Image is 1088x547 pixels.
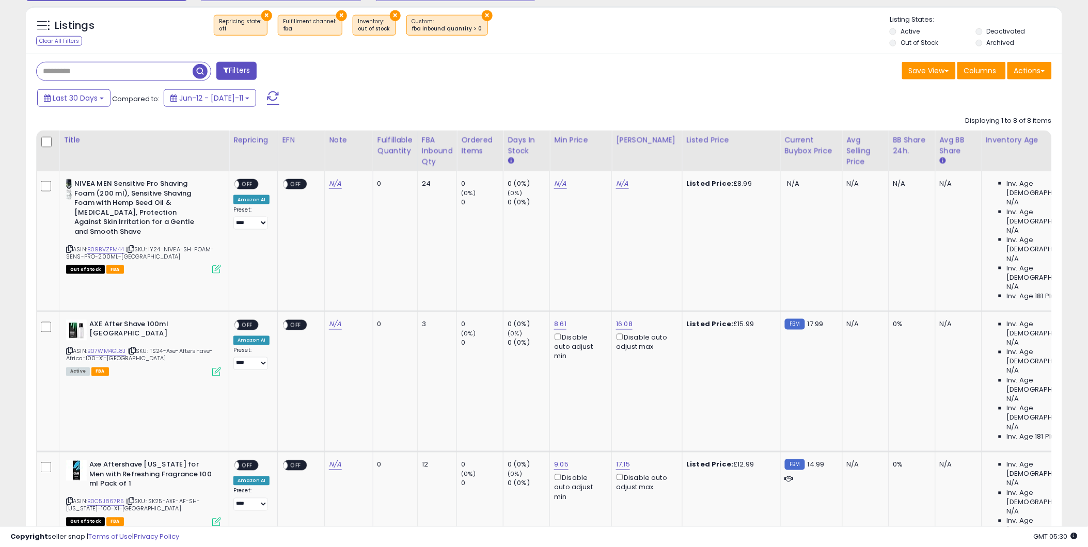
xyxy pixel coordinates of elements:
small: Days In Stock. [508,156,514,166]
div: Preset: [233,347,270,371]
div: 0 [461,339,503,348]
div: ASIN: [66,320,221,375]
div: Clear All Filters [36,36,82,46]
div: Title [64,135,225,146]
div: N/A [940,320,974,329]
div: 0 [377,460,409,470]
label: Archived [987,38,1015,47]
div: 0 (0%) [508,339,549,348]
div: out of stock [358,25,390,33]
div: 12 [422,460,449,470]
span: OFF [288,461,305,470]
button: Actions [1007,62,1052,79]
span: OFF [239,320,256,329]
span: OFF [239,461,256,470]
div: £8.99 [687,179,772,188]
div: Disable auto adjust max [616,332,674,352]
div: Days In Stock [508,135,545,156]
span: Repricing state : [219,18,262,33]
div: ASIN: [66,460,221,525]
div: 0 [461,198,503,207]
label: Active [901,27,920,36]
div: N/A [940,460,974,470]
a: Terms of Use [88,532,132,541]
div: Listed Price [687,135,776,146]
div: FBA inbound Qty [422,135,453,167]
span: OFF [239,180,256,189]
span: N/A [1007,479,1019,488]
span: N/A [1007,395,1019,404]
div: N/A [847,179,881,188]
div: 0 (0%) [508,479,549,488]
span: 2025-08-11 05:30 GMT [1034,532,1078,541]
div: 3 [422,320,449,329]
span: | SKU: SK25-AXE-AF-SH-[US_STATE]-100-X1-[GEOGRAPHIC_DATA] [66,497,200,513]
div: Disable auto adjust min [554,472,604,502]
span: N/A [1007,226,1019,235]
div: £12.99 [687,460,772,470]
p: Listing States: [890,15,1062,25]
div: Amazon AI [233,336,270,345]
span: FBA [91,367,109,376]
span: N/A [1007,339,1019,348]
div: 0 [461,179,503,188]
div: N/A [847,460,881,470]
div: 0% [893,320,927,329]
div: 0 [377,179,409,188]
img: 31pcfyA9LcL._SL40_.jpg [66,179,72,200]
div: 0 [377,320,409,329]
small: FBM [785,459,805,470]
b: NIVEA MEN Sensitive Pro Shaving Foam (200 ml), Sensitive Shaving Foam with Hemp Seed Oil & [MEDIC... [74,179,200,239]
div: 0 (0%) [508,460,549,470]
div: 0 (0%) [508,320,549,329]
b: Axe Aftershave [US_STATE] for Men with Refreshing Fragrance 100 ml Pack of 1 [89,460,215,492]
a: N/A [554,179,566,189]
div: fba [283,25,337,33]
span: Fulfillment channel : [283,18,337,33]
a: 9.05 [554,460,569,470]
h5: Listings [55,19,94,33]
a: 17.15 [616,460,630,470]
img: 31E8dowVCvL._SL40_.jpg [66,460,87,481]
button: Last 30 Days [37,89,111,107]
small: (0%) [461,470,476,478]
a: B07WM4GL8J [87,347,126,356]
a: N/A [329,179,341,189]
div: BB Share 24h. [893,135,931,156]
div: Disable auto adjust max [616,472,674,492]
small: (0%) [508,189,522,197]
span: Columns [964,66,997,76]
div: Min Price [554,135,607,146]
b: Listed Price: [687,460,734,470]
b: Listed Price: [687,319,734,329]
b: Listed Price: [687,179,734,188]
label: Deactivated [987,27,1026,36]
div: 24 [422,179,449,188]
span: Custom: [412,18,482,33]
div: Amazon AI [233,476,270,486]
span: All listings that are currently out of stock and unavailable for purchase on Amazon [66,265,105,274]
button: Save View [902,62,956,79]
small: (0%) [508,330,522,338]
div: Fulfillable Quantity [377,135,413,156]
div: N/A [940,179,974,188]
span: Inv. Age 181 Plus: [1007,292,1061,301]
div: Ordered Items [461,135,499,156]
b: AXE After Shave 100ml [GEOGRAPHIC_DATA] [89,320,215,342]
div: Preset: [233,488,270,511]
strong: Copyright [10,532,48,541]
span: N/A [1007,423,1019,432]
small: Avg BB Share. [940,156,946,166]
div: 0 (0%) [508,198,549,207]
button: × [336,10,347,21]
small: (0%) [461,330,476,338]
a: 8.61 [554,319,566,330]
div: ASIN: [66,179,221,272]
a: B09BVZFM44 [87,245,124,254]
span: | SKU: IY24-NIVEA-SH-FOAM-SENS-PRO-200ML-[GEOGRAPHIC_DATA] [66,245,214,261]
a: N/A [329,460,341,470]
span: OFF [288,320,305,329]
span: Inv. Age 181 Plus: [1007,432,1061,442]
span: 17.99 [808,319,824,329]
small: (0%) [461,189,476,197]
